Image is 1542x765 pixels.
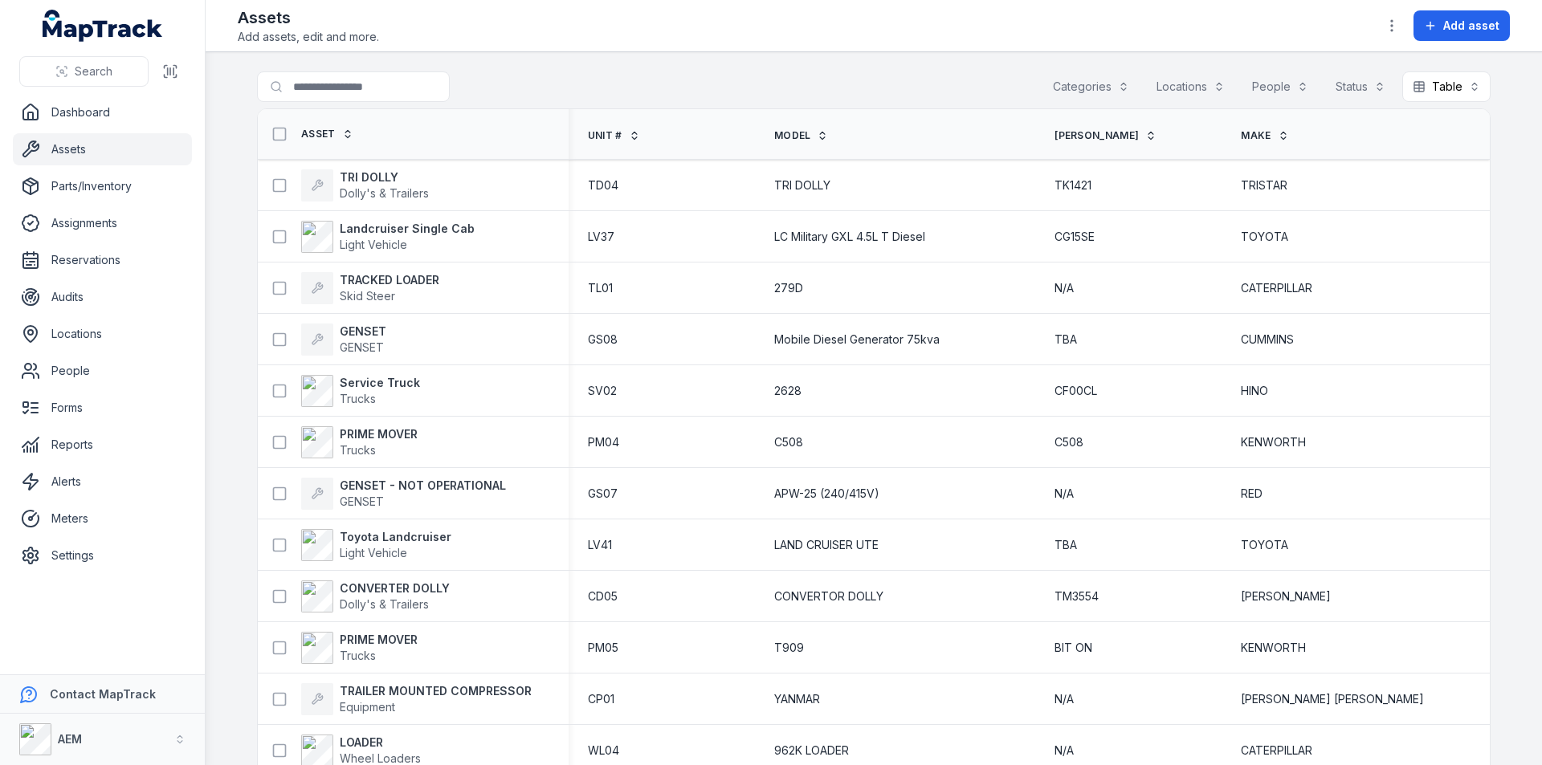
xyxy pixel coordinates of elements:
span: CD05 [588,588,618,604]
a: PRIME MOVERTrucks [301,632,418,664]
a: [PERSON_NAME] [1055,129,1156,142]
h2: Assets [238,6,379,29]
span: CP01 [588,691,614,707]
span: GENSET [340,494,384,508]
a: Settings [13,539,192,572]
span: C508 [774,434,803,450]
span: PM05 [588,640,618,656]
a: Reservations [13,244,192,276]
span: TL01 [588,280,613,296]
a: Service TruckTrucks [301,375,420,407]
a: CONVERTER DOLLYDolly's & Trailers [301,580,450,612]
span: GS08 [588,332,618,348]
span: LV37 [588,229,614,245]
span: SV02 [588,383,617,399]
strong: CONVERTER DOLLY [340,580,450,596]
a: PRIME MOVERTrucks [301,426,418,458]
span: WL04 [588,743,619,759]
span: Search [75,63,112,79]
span: TBA [1055,537,1077,553]
span: YANMAR [774,691,820,707]
span: 962K LOADER [774,743,849,759]
span: [PERSON_NAME] [1055,129,1139,142]
span: Asset [301,128,336,140]
span: Add asset [1443,18,1499,34]
strong: Toyota Landcruiser [340,529,451,545]
strong: AEM [58,732,82,746]
span: BIT ON [1055,640,1092,656]
a: TRAILER MOUNTED COMPRESSOREquipment [301,683,532,715]
strong: GENSET [340,323,386,340]
span: TRI DOLLY [774,177,830,193]
span: Add assets, edit and more. [238,29,379,45]
a: Model [774,129,829,142]
span: TOYOTA [1241,537,1288,553]
a: MapTrack [43,10,163,42]
span: HINO [1241,383,1268,399]
span: LV41 [588,537,612,553]
a: Parts/Inventory [13,170,192,202]
strong: LOADER [340,734,421,751]
a: Make [1241,129,1288,142]
button: People [1242,71,1319,102]
span: Trucks [340,392,376,405]
span: N/A [1055,743,1074,759]
span: GS07 [588,486,618,502]
span: Light Vehicle [340,546,407,560]
span: [PERSON_NAME] [1241,588,1331,604]
a: Alerts [13,466,192,498]
span: TBA [1055,332,1077,348]
a: Toyota LandcruiserLight Vehicle [301,529,451,561]
span: 2628 [774,383,802,399]
span: N/A [1055,691,1074,707]
span: Light Vehicle [340,238,407,251]
span: Dolly's & Trailers [340,597,429,611]
span: Mobile Diesel Generator 75kva [774,332,940,348]
span: Trucks [340,443,376,457]
span: TOYOTA [1241,229,1288,245]
a: Forms [13,392,192,424]
a: Landcruiser Single CabLight Vehicle [301,221,475,253]
span: LAND CRUISER UTE [774,537,879,553]
strong: Service Truck [340,375,420,391]
span: Dolly's & Trailers [340,186,429,200]
strong: Contact MapTrack [50,687,156,701]
span: C508 [1055,434,1083,450]
span: TD04 [588,177,618,193]
span: TRISTAR [1241,177,1287,193]
span: CUMMINS [1241,332,1294,348]
span: LC Military GXL 4.5L T Diesel [774,229,925,245]
strong: TRACKED LOADER [340,272,439,288]
a: Asset [301,128,353,140]
button: Add asset [1413,10,1510,41]
strong: TRAILER MOUNTED COMPRESSOR [340,683,532,699]
a: GENSET - NOT OPERATIONALGENSET [301,478,506,510]
span: GENSET [340,340,384,354]
span: KENWORTH [1241,640,1306,656]
span: CATERPILLAR [1241,280,1312,296]
span: N/A [1055,280,1074,296]
a: Unit # [588,129,640,142]
a: TRACKED LOADERSkid Steer [301,272,439,304]
a: People [13,355,192,387]
span: Make [1241,129,1271,142]
a: Meters [13,503,192,535]
span: N/A [1055,486,1074,502]
span: TM3554 [1055,588,1099,604]
span: TK1421 [1055,177,1091,193]
span: RED [1241,486,1263,502]
span: Unit # [588,129,622,142]
span: Wheel Loaders [340,751,421,765]
strong: TRI DOLLY [340,169,429,185]
strong: PRIME MOVER [340,426,418,442]
span: PM04 [588,434,619,450]
a: Assets [13,133,192,165]
span: CG15SE [1055,229,1095,245]
a: Reports [13,429,192,461]
span: [PERSON_NAME] [PERSON_NAME] [1241,691,1424,707]
strong: PRIME MOVER [340,632,418,648]
span: KENWORTH [1241,434,1306,450]
span: APW-25 (240/415V) [774,486,879,502]
a: Dashboard [13,96,192,128]
span: Model [774,129,811,142]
